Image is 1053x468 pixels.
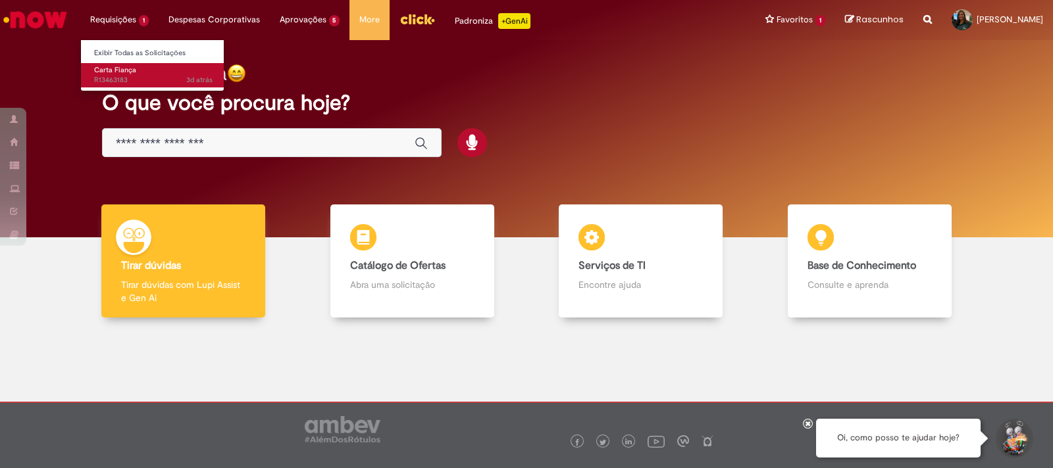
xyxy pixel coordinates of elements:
[815,15,825,26] span: 1
[845,14,904,26] a: Rascunhos
[305,416,380,442] img: logo_footer_ambev_rotulo_gray.png
[808,278,932,291] p: Consulte e aprenda
[455,13,530,29] div: Padroniza
[994,419,1033,458] button: Iniciar Conversa de Suporte
[329,15,340,26] span: 5
[816,419,981,457] div: Oi, como posso te ajudar hoje?
[625,438,632,446] img: logo_footer_linkedin.png
[350,259,446,272] b: Catálogo de Ofertas
[359,13,380,26] span: More
[498,13,530,29] p: +GenAi
[81,46,226,60] a: Exibir Todas as Solicitações
[578,278,703,291] p: Encontre ajuda
[94,65,136,75] span: Carta Fiança
[186,75,213,85] time: 29/08/2025 15:52:37
[121,278,245,304] p: Tirar dúvidas com Lupi Assist e Gen Ai
[69,204,298,318] a: Tirar dúvidas Tirar dúvidas com Lupi Assist e Gen Ai
[856,13,904,26] span: Rascunhos
[977,14,1043,25] span: [PERSON_NAME]
[777,13,813,26] span: Favoritos
[81,63,226,87] a: Aberto R13463183 : Carta Fiança
[227,64,246,83] img: happy-face.png
[350,278,475,291] p: Abra uma solicitação
[702,435,713,447] img: logo_footer_naosei.png
[102,91,951,114] h2: O que você procura hoje?
[1,7,69,33] img: ServiceNow
[168,13,260,26] span: Despesas Corporativas
[80,39,224,91] ul: Requisições
[808,259,916,272] b: Base de Conhecimento
[574,439,580,446] img: logo_footer_facebook.png
[756,204,985,318] a: Base de Conhecimento Consulte e aprenda
[94,75,213,85] span: R13463183
[298,204,527,318] a: Catálogo de Ofertas Abra uma solicitação
[648,433,665,450] img: logo_footer_youtube.png
[139,15,149,26] span: 1
[186,75,213,85] span: 3d atrás
[677,435,689,447] img: logo_footer_workplace.png
[526,204,756,318] a: Serviços de TI Encontre ajuda
[600,439,606,446] img: logo_footer_twitter.png
[399,9,435,29] img: click_logo_yellow_360x200.png
[280,13,326,26] span: Aprovações
[90,13,136,26] span: Requisições
[578,259,646,272] b: Serviços de TI
[121,259,181,272] b: Tirar dúvidas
